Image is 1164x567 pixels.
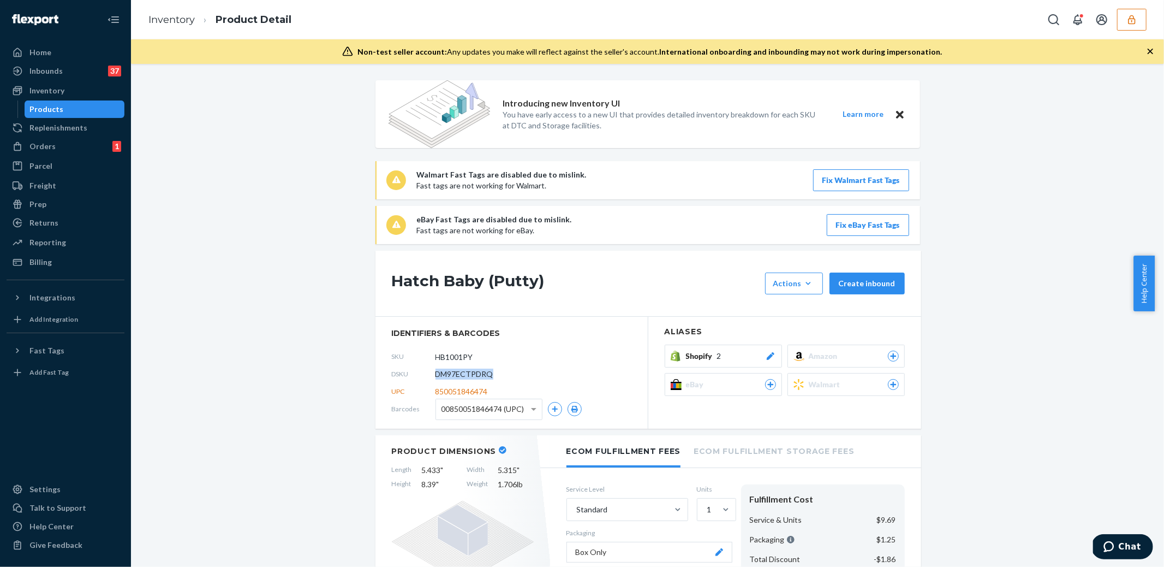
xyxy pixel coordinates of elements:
span: eBay [686,379,708,390]
span: Non-test seller account: [357,47,447,56]
span: 2 [717,351,721,362]
h1: Hatch Baby (Putty) [392,273,760,294]
li: Ecom Fulfillment Storage Fees [694,435,854,465]
div: 37 [108,66,121,76]
img: Flexport logo [12,14,58,25]
label: Service Level [566,485,688,494]
button: Integrations [7,289,124,306]
a: Freight [7,177,124,194]
div: Products [30,104,64,115]
p: eBay Fast Tags are disabled due to mislink. [417,214,572,225]
div: Prep [29,199,46,210]
a: Inbounds37 [7,62,124,80]
span: identifiers & barcodes [392,328,631,339]
button: eBay [665,373,782,396]
div: Inbounds [29,66,63,76]
h2: Aliases [665,328,905,336]
a: Add Fast Tag [7,364,124,381]
a: Billing [7,253,124,271]
input: Standard [576,504,577,515]
span: Length [392,465,412,476]
button: Fix eBay Fast Tags [827,214,909,236]
button: Close Navigation [103,9,124,31]
button: Open Search Box [1043,9,1065,31]
button: Shopify2 [665,345,782,368]
span: 8.39 [422,479,457,490]
div: 1 [707,504,712,515]
span: DM97ECTPDRQ [435,369,493,380]
a: Settings [7,481,124,498]
a: Inventory [7,82,124,99]
span: Walmart [809,379,845,390]
button: Open notifications [1067,9,1089,31]
span: 850051846474 [435,386,488,397]
a: Replenishments [7,119,124,137]
span: 1.706 lb [498,479,534,490]
div: Actions [773,278,815,289]
span: " [437,480,439,489]
button: Close [893,108,907,121]
img: new-reports-banner-icon.82668bd98b6a51aee86340f2a7b77ae3.png [389,80,490,148]
h2: Product Dimensions [392,446,497,456]
button: Walmart [787,373,905,396]
span: UPC [392,387,435,396]
p: Fast tags are not working for Walmart. [417,180,587,191]
div: Add Integration [29,315,78,324]
div: Fulfillment Cost [750,493,896,506]
p: $9.69 [877,515,896,525]
button: Fix Walmart Fast Tags [813,169,909,191]
label: Units [697,485,732,494]
span: DSKU [392,369,435,379]
div: Help Center [29,521,74,532]
ol: breadcrumbs [140,4,300,36]
span: Weight [467,479,488,490]
div: Freight [29,180,56,191]
div: Give Feedback [29,540,82,551]
p: Service & Units [750,515,802,525]
div: Talk to Support [29,503,86,513]
div: Parcel [29,161,52,172]
div: 1 [112,141,121,152]
div: Inventory [29,85,64,96]
div: Standard [577,504,608,515]
button: Learn more [836,108,891,121]
span: 5.315 [498,465,534,476]
p: You have early access to a new UI that provides detailed inventory breakdown for each SKU at DTC ... [503,109,823,131]
button: Give Feedback [7,536,124,554]
div: Home [29,47,51,58]
div: Orders [29,141,56,152]
button: Amazon [787,345,905,368]
a: Product Detail [216,14,291,26]
button: Actions [765,273,823,294]
span: Width [467,465,488,476]
button: Talk to Support [7,499,124,517]
div: Billing [29,257,52,268]
span: " [441,465,444,475]
p: Packaging [566,528,732,538]
span: 00850051846474 (UPC) [441,400,524,418]
p: Introducing new Inventory UI [503,97,620,110]
span: Amazon [809,351,842,362]
p: Walmart Fast Tags are disabled due to mislink. [417,169,587,180]
span: 5.433 [422,465,457,476]
a: Orders1 [7,138,124,155]
a: Reporting [7,234,124,251]
div: Any updates you make will reflect against the seller's account. [357,46,942,57]
a: Parcel [7,157,124,175]
iframe: Opens a widget where you can chat to one of our agents [1093,534,1153,562]
div: Integrations [29,292,75,303]
button: Create inbound [829,273,905,294]
button: Fast Tags [7,342,124,359]
input: 1 [706,504,707,515]
span: " [517,465,520,475]
a: Home [7,44,124,61]
span: Height [392,479,412,490]
p: Total Discount [750,554,801,565]
a: Returns [7,214,124,232]
p: $1.25 [877,534,896,545]
button: Help Center [1133,256,1155,311]
div: Settings [29,484,61,495]
button: Box Only [566,542,732,563]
